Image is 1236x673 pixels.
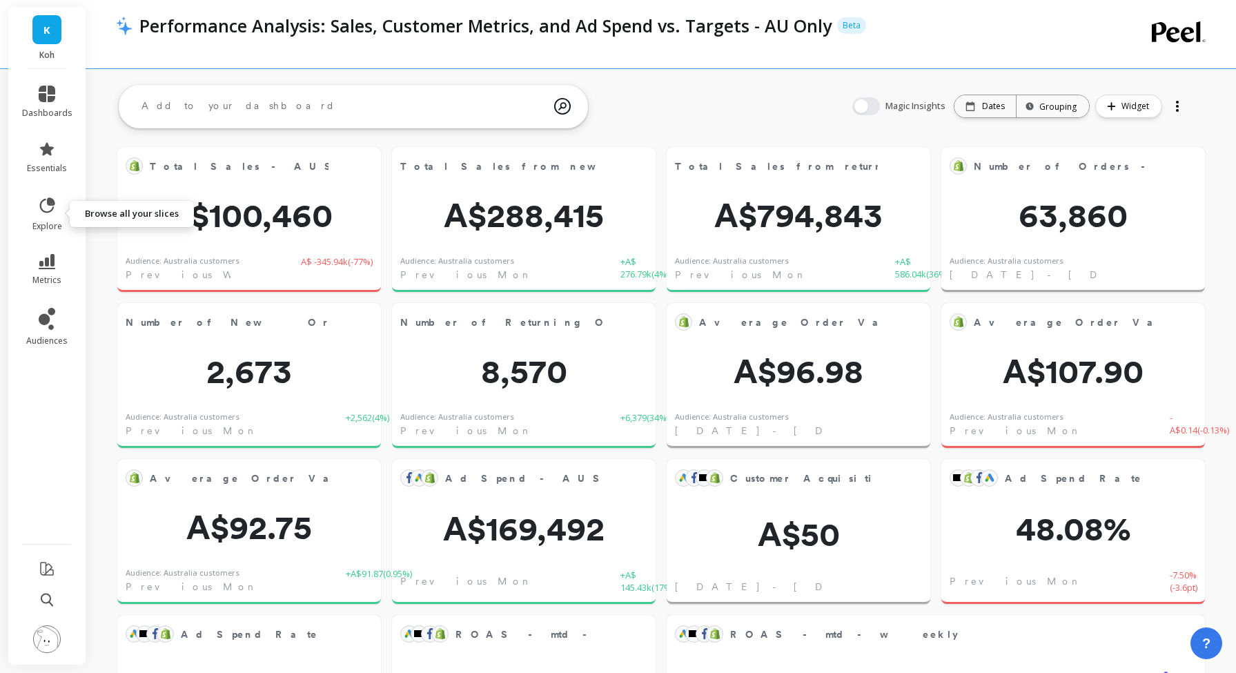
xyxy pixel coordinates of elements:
[400,574,620,588] span: Previous Month to Date
[950,424,1170,438] span: Previous Month to Date
[941,512,1205,545] span: 48.08%
[346,411,389,438] span: +2,562 ( 4% )
[675,411,789,423] div: Audience: Australia customers
[730,625,1152,644] span: ROAS - mtd - weekly
[400,157,603,176] span: Total Sales from new customers - AUS - mtd
[950,411,1063,423] div: Audience: Australia customers
[33,625,61,653] img: profile picture
[554,88,571,125] img: magic search icon
[1202,634,1210,653] span: ?
[22,108,72,119] span: dashboards
[400,159,836,174] span: Total Sales from new customers - AUS - mtd
[675,424,880,438] span: [DATE] - [DATE]
[1029,100,1077,113] div: Grouping
[400,424,620,438] span: Previous Month to Date
[667,199,930,232] span: A$794,843
[400,315,780,330] span: Number of Returning Orders - AUS - mtd
[950,268,1155,282] span: [DATE] - [DATE]
[941,199,1205,232] span: 63,860
[400,255,514,267] div: Audience: Australia customers
[1005,469,1152,488] span: Ad Spend Rate (New) - mtd
[885,99,948,113] span: Magic Insights
[150,159,340,174] span: Total Sales - AUS
[150,469,328,488] span: Average Order Value (Returning) - AUS - mtd
[117,511,381,544] span: A$92.75
[392,512,656,545] span: A$169,492
[455,625,603,644] span: ROAS - mtd - weekly
[675,157,878,176] span: Total Sales from returning customers - AUS - mtd
[730,627,958,642] span: ROAS - mtd - weekly
[32,221,62,232] span: explore
[27,163,67,174] span: essentials
[400,313,603,332] span: Number of Returning Orders - AUS - mtd
[730,471,1159,486] span: Customer Acquisition Cost - Order - AUS - mtd
[346,567,412,594] span: +A$91.87 ( 0.95% )
[400,268,620,282] span: Previous Month to Date
[126,255,239,267] div: Audience: Australia customers
[139,14,832,37] p: Performance Analysis: Sales, Customer Metrics, and Ad Spend vs. Targets - AU Only
[620,255,669,282] span: +A$ 276.79k ( 4% )
[675,580,880,594] span: [DATE] - [DATE]
[667,518,930,551] span: A$50
[445,471,663,486] span: Ad Spend - AUS - mtd
[982,101,1005,112] p: Dates
[392,199,656,232] span: A$288,415
[43,22,50,38] span: K
[1190,627,1222,659] button: ?
[301,255,373,282] span: A$ -345.94k ( -77% )
[950,255,1063,267] div: Audience: Australia customers
[667,355,930,388] span: A$96.98
[974,313,1152,332] span: Average Order Value (New) - AUS - mtd
[445,469,603,488] span: Ad Spend - AUS - mtd
[837,17,866,34] p: Beta
[400,411,514,423] div: Audience: Australia customers
[392,355,656,388] span: 8,570
[117,355,381,388] span: 2,673
[150,471,593,486] span: Average Order Value (Returning) - AUS - mtd
[117,199,381,232] span: A$100,460
[895,255,948,282] span: +A$ 586.04k ( 36% )
[26,335,68,347] span: audiences
[126,411,239,423] div: Audience: Australia customers
[126,313,328,332] span: Number of New Orders - AUS - mtd
[181,625,328,644] span: Ad Spend Rate (Returning) - mtd
[32,275,61,286] span: metrics
[455,627,683,642] span: ROAS - mtd - weekly
[22,50,72,61] p: Koh
[1170,411,1229,438] span: -A$0.14 ( -0.13% )
[699,315,1041,330] span: Average Order Value - AUS - mtd
[950,574,1170,588] span: Previous Month to Date
[150,157,328,176] span: Total Sales - AUS
[675,268,895,282] span: Previous Month to Date
[126,567,239,579] div: Audience: Australia customers
[116,16,133,35] img: header icon
[126,315,493,330] span: Number of New Orders - AUS - mtd
[941,355,1205,388] span: A$107.90
[126,424,346,438] span: Previous Month to Date
[620,411,669,438] span: +6,379 ( 34% )
[730,469,878,488] span: Customer Acquisition Cost - Order - AUS - mtd
[620,569,674,594] span: +A$ 145.43k ( 17% )
[1170,569,1197,594] span: -7.50% ( -3.6pt )
[1121,99,1153,113] span: Widget
[126,580,346,594] span: Previous Month to Date
[126,268,263,282] span: Previous Week
[699,313,878,332] span: Average Order Value - AUS - mtd
[181,627,473,642] span: Ad Spend Rate (Returning) - mtd
[974,157,1152,176] span: Number of Orders - AUS - mtd
[1095,95,1162,118] button: Widget
[675,159,1121,174] span: Total Sales from returning customers - AUS - mtd
[675,255,789,267] div: Audience: Australia customers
